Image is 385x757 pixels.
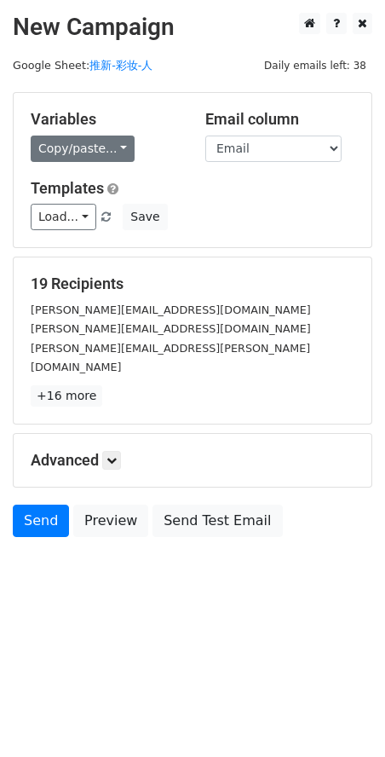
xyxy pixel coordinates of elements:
span: Daily emails left: 38 [258,56,372,75]
h5: Advanced [31,451,354,470]
h5: Variables [31,110,180,129]
iframe: Chat Widget [300,675,385,757]
a: +16 more [31,385,102,407]
a: Preview [73,505,148,537]
a: Templates [31,179,104,197]
a: Load... [31,204,96,230]
a: Send [13,505,69,537]
small: [PERSON_NAME][EMAIL_ADDRESS][DOMAIN_NAME] [31,303,311,316]
small: [PERSON_NAME][EMAIL_ADDRESS][DOMAIN_NAME] [31,322,311,335]
h5: 19 Recipients [31,274,354,293]
button: Save [123,204,167,230]
a: Send Test Email [152,505,282,537]
small: [PERSON_NAME][EMAIL_ADDRESS][PERSON_NAME][DOMAIN_NAME] [31,342,310,374]
a: Daily emails left: 38 [258,59,372,72]
a: Copy/paste... [31,136,135,162]
h5: Email column [205,110,354,129]
a: 推新-彩妆-人 [89,59,152,72]
small: Google Sheet: [13,59,152,72]
h2: New Campaign [13,13,372,42]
